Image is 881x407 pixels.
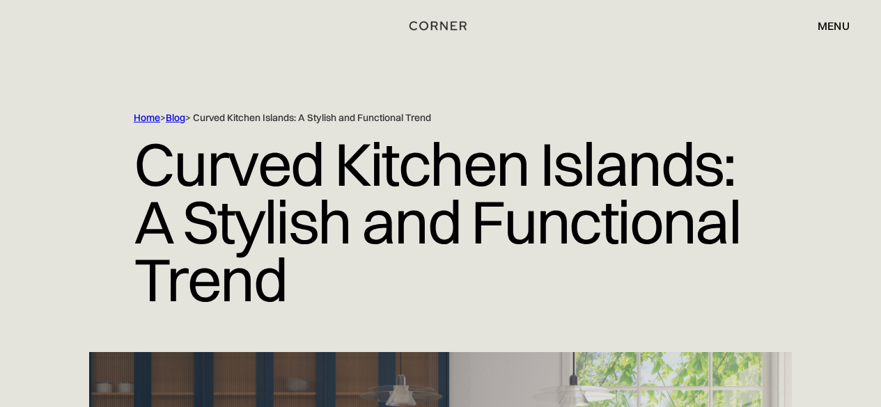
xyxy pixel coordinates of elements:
div: menu [804,14,850,38]
div: menu [818,20,850,31]
a: Home [134,111,160,124]
a: home [410,17,471,35]
div: > > Curved Kitchen Islands: A Stylish and Functional Trend [134,111,747,125]
h1: Curved Kitchen Islands: A Stylish and Functional Trend [134,125,747,319]
a: Blog [166,111,185,124]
